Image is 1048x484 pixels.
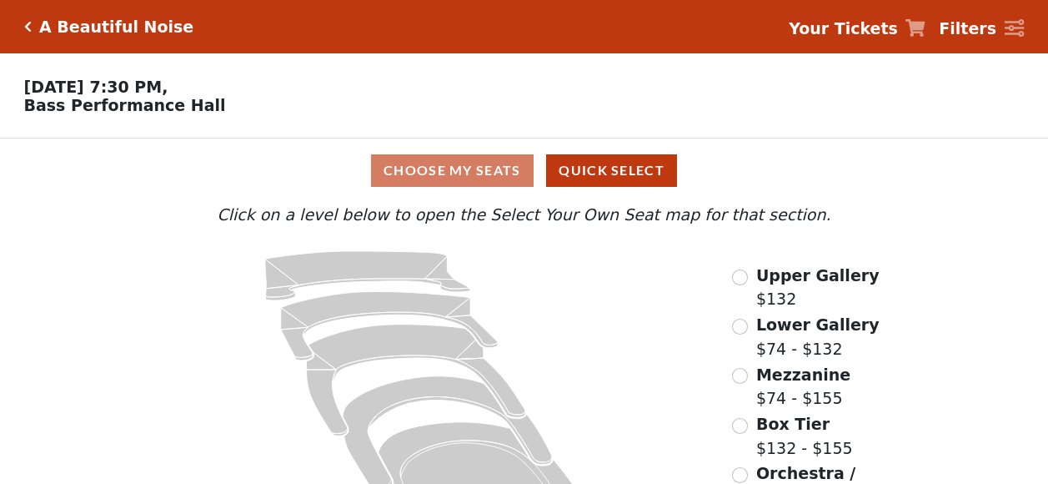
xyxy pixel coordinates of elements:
span: Upper Gallery [756,266,880,285]
label: $132 - $155 [756,412,853,460]
span: Mezzanine [756,366,850,384]
path: Upper Gallery - Seats Available: 163 [265,251,470,300]
label: $74 - $132 [756,313,880,360]
a: Your Tickets [789,17,925,41]
label: $74 - $155 [756,363,850,411]
a: Filters [939,17,1024,41]
button: Quick Select [546,154,677,187]
label: $132 [756,264,880,311]
a: Click here to go back to filters [24,21,32,33]
strong: Your Tickets [789,19,898,38]
p: Click on a level below to open the Select Your Own Seat map for that section. [143,203,905,227]
span: Lower Gallery [756,315,880,334]
path: Lower Gallery - Seats Available: 146 [281,292,498,361]
strong: Filters [939,19,996,38]
h5: A Beautiful Noise [39,18,193,37]
span: Box Tier [756,415,830,433]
